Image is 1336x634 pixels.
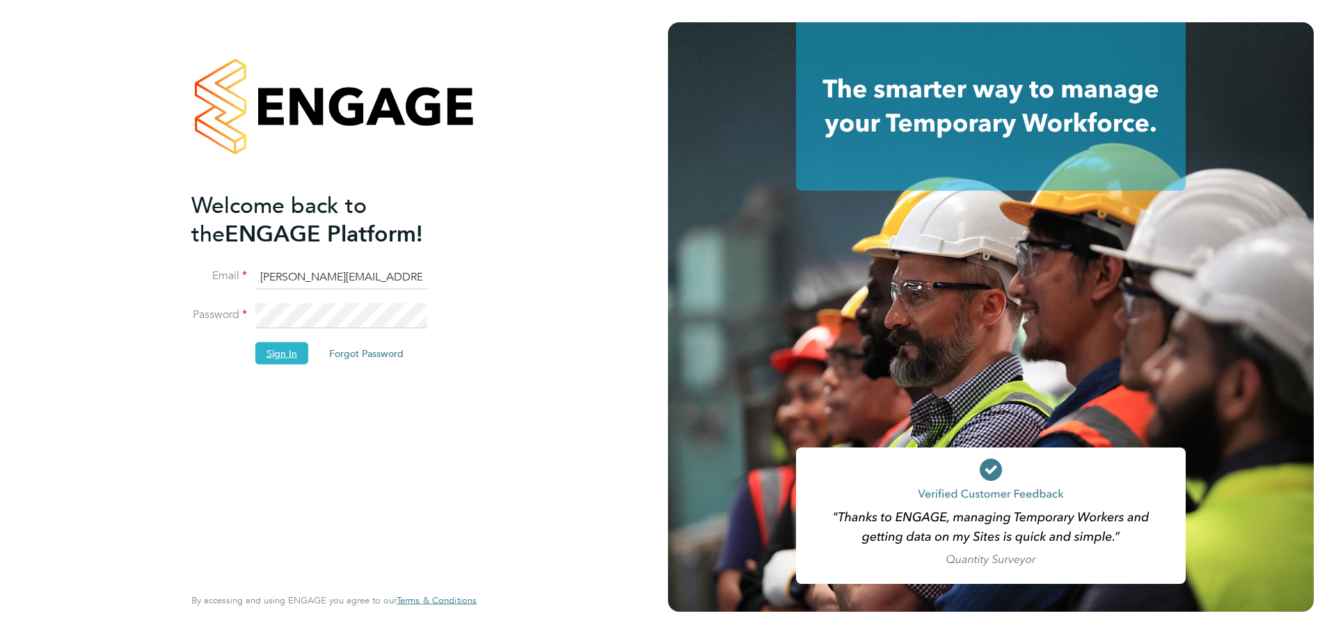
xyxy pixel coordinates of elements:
span: Terms & Conditions [397,594,477,606]
button: Sign In [255,342,308,364]
h2: ENGAGE Platform! [191,191,463,248]
span: By accessing and using ENGAGE you agree to our [191,594,477,606]
button: Forgot Password [318,342,415,364]
label: Email [191,269,247,283]
label: Password [191,308,247,322]
a: Terms & Conditions [397,595,477,606]
span: Welcome back to the [191,191,367,247]
input: Enter your work email... [255,264,427,290]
